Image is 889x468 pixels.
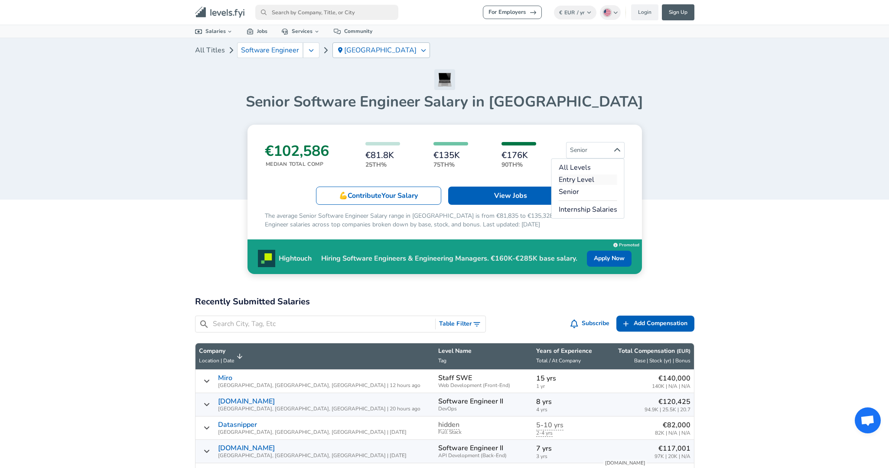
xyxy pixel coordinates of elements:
[327,25,379,38] a: Community
[536,397,595,407] p: 8 yrs
[237,42,303,58] a: Software Engineer
[655,454,690,459] span: 97K | 20K | N/A
[218,453,407,458] span: [GEOGRAPHIC_DATA], [GEOGRAPHIC_DATA], [GEOGRAPHIC_DATA] | [DATE]
[536,420,563,430] span: years at company for this data point is hidden until there are more submissions. Submit your sala...
[536,347,595,355] p: Years of Experience
[501,151,536,160] h6: €176K
[438,357,446,364] span: Tag
[218,406,420,412] span: [GEOGRAPHIC_DATA], [GEOGRAPHIC_DATA], [GEOGRAPHIC_DATA] | 20 hours ago
[438,406,529,412] span: DevOps
[569,316,613,332] button: Subscribe
[501,160,536,169] p: 90th%
[483,6,542,19] a: For Employers
[536,407,595,413] span: 4 yrs
[616,316,694,332] a: Add Compensation
[448,187,573,205] a: View Jobs
[618,347,690,355] p: Total Compensation
[662,4,694,20] a: Sign Up
[536,429,553,437] span: years of experience for this data point is hidden until there are more submissions. Submit your s...
[218,374,232,382] a: Miro
[274,25,327,38] a: Services
[436,316,485,332] button: Toggle Search Filters
[438,347,529,355] p: Level Name
[255,5,398,20] input: Search by Company, Title, or City
[655,420,690,430] p: €82,000
[536,357,581,364] span: Total / At Company
[438,397,503,405] p: Software Engineer II
[188,25,240,38] a: Salaries
[567,142,624,158] span: Senior
[199,347,234,355] p: Company
[218,444,275,452] a: [DOMAIN_NAME]
[316,187,441,205] a: 💪ContributeYour Salary
[494,190,527,201] p: View Jobs
[536,384,595,389] span: 1 yr
[240,25,274,38] a: Jobs
[365,160,400,169] p: 25th%
[602,347,690,366] span: Total Compensation (EUR) Base | Stock (yr) | Bonus
[438,420,459,430] span: level for this data point is hidden until there are more submissions. Submit your salary anonymou...
[199,357,234,364] span: Location | Date
[655,443,690,454] p: €117,001
[312,253,587,264] p: Hiring Software Engineers & Engineering Managers. €160K-€285K base salary.
[258,250,275,267] img: Promo Logo
[677,348,690,355] button: (EUR)
[344,46,417,54] p: [GEOGRAPHIC_DATA]
[645,397,690,407] p: €120,425
[559,9,562,16] span: €
[652,384,690,389] span: 140K | N/A | N/A
[365,151,400,160] h6: €81.8K
[855,407,881,433] div: Open chat
[536,443,595,454] p: 7 yrs
[265,142,329,160] h3: €102,586
[559,204,617,215] a: Internship Salaries
[631,4,658,20] a: Login
[195,93,694,111] h1: Senior Software Engineer Salary in [GEOGRAPHIC_DATA]
[199,347,245,366] span: CompanyLocation | Date
[195,295,694,309] h2: Recently Submitted Salaries
[433,160,468,169] p: 75th%
[241,46,299,54] span: Software Engineer
[266,160,329,168] p: Median Total Comp
[645,407,690,413] span: 94.9K | 25.5K | 20.7
[213,319,432,329] input: Search City, Tag, Etc
[218,429,407,435] span: [GEOGRAPHIC_DATA], [GEOGRAPHIC_DATA], [GEOGRAPHIC_DATA] | [DATE]
[433,151,468,160] h6: €135K
[634,357,690,364] span: Base | Stock (yr) | Bonus
[559,162,617,173] a: All Levels
[381,191,418,200] span: Your Salary
[600,5,621,20] button: English (US)
[218,397,275,405] a: [DOMAIN_NAME]
[185,3,705,21] nav: primary
[438,453,529,458] span: API Development (Back-End)
[652,373,690,384] p: €140,000
[195,42,225,59] a: All Titles
[279,253,312,264] p: Hightouch
[554,6,597,19] button: €EUR/ yr
[536,454,595,459] span: 3 yrs
[438,383,529,388] span: Web Development (Front-End)
[559,174,617,185] a: Entry Level
[587,251,632,267] a: Apply Now
[559,187,617,197] a: Senior
[438,374,472,382] p: Staff SWE
[218,421,257,429] a: Datasnipper
[564,9,575,16] span: EUR
[634,318,687,329] span: Add Compensation
[536,373,595,384] p: 15 yrs
[218,383,420,388] span: [GEOGRAPHIC_DATA], [GEOGRAPHIC_DATA], [GEOGRAPHIC_DATA] | 12 hours ago
[339,190,418,201] p: 💪 Contribute
[613,240,639,248] a: Promoted
[438,444,503,452] p: Software Engineer II
[577,9,585,16] span: / yr
[438,429,529,435] span: Full Stack
[604,9,611,16] img: English (US)
[265,212,625,229] p: The average Senior Software Engineer Salary range in [GEOGRAPHIC_DATA] is from €81,835 to €135,32...
[434,69,455,90] img: Software Engineer Icon
[655,430,690,436] span: 82K | N/A | N/A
